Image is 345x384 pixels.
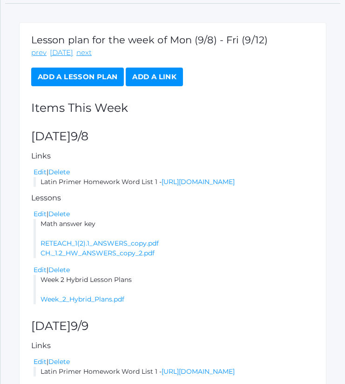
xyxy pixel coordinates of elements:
li: Week 2 Hybrid Lesson Plans [34,275,314,304]
a: Week_2_Hybrid_Plans.pdf [41,295,124,303]
a: RETEACH_1(2).1_ANSWERS_copy.pdf [41,239,159,247]
a: CH._1.2_HW_ANSWERS_copy_2.pdf [41,249,155,257]
span: 9/9 [71,319,88,333]
a: Edit [34,210,47,218]
a: [URL][DOMAIN_NAME] [162,178,235,186]
li: Math answer key [34,219,314,258]
div: | [34,167,314,177]
li: Latin Primer Homework Word List 1 - [34,367,314,377]
a: Delete [48,266,70,274]
a: prev [31,48,47,58]
div: | [34,357,314,367]
div: | [34,209,314,219]
a: Delete [48,168,70,176]
a: Edit [34,266,47,274]
h2: [DATE] [31,320,314,333]
h5: Links [31,342,314,350]
li: Latin Primer Homework Word List 1 - [34,177,314,187]
a: [URL][DOMAIN_NAME] [162,367,235,376]
h1: Lesson plan for the week of Mon (9/8) - Fri (9/12) [31,34,314,45]
h5: Links [31,152,314,160]
h2: [DATE] [31,130,314,143]
a: Add a Link [126,68,183,86]
a: Edit [34,168,47,176]
a: Delete [48,210,70,218]
h5: Lessons [31,194,314,202]
a: Edit [34,357,47,366]
h2: Items This Week [31,102,314,115]
div: | [34,265,314,275]
a: next [76,48,92,58]
span: 9/8 [71,129,88,143]
a: Delete [48,357,70,366]
a: Add a Lesson Plan [31,68,124,86]
a: [DATE] [50,48,73,58]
